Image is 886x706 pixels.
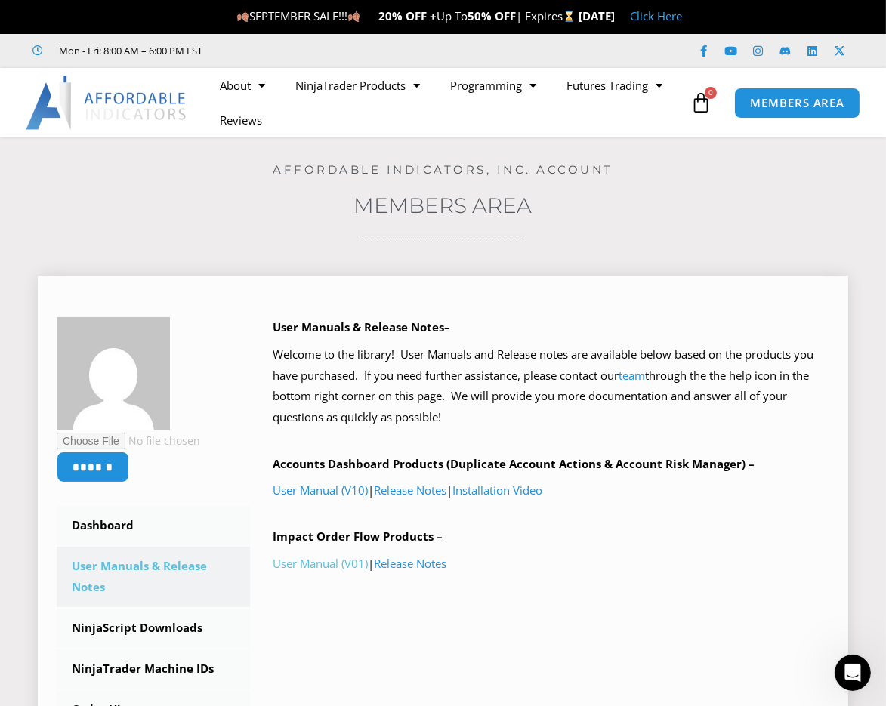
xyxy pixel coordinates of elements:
iframe: Intercom live chat [835,655,871,691]
a: Futures Trading [551,68,678,103]
a: Affordable Indicators, Inc. Account [273,162,613,177]
b: Impact Order Flow Products – [273,529,443,544]
img: LogoAI | Affordable Indicators – NinjaTrader [26,76,188,130]
a: User Manual (V10) [273,482,368,498]
div: David says… [12,249,290,294]
a: Release Notes [374,556,446,571]
div: David says… [12,294,290,329]
a: team [619,368,645,383]
a: NinjaTrader Products [280,68,435,103]
img: Profile image for David [43,8,67,32]
img: f4d72bd01cf7793f85f946f3d851b24e7175e71a9816e50c6648561b8153fd6f [57,317,170,430]
div: Would it be easier if I just connected to your computer via Teamviewer? [24,199,236,228]
a: User Manuals & Release Notes [57,547,250,607]
nav: Menu [205,68,687,137]
div: YES [246,249,290,282]
a: NinjaTrader Machine IDs [57,649,250,689]
button: go back [10,6,39,35]
button: Upload attachment [72,495,84,507]
p: | | [273,480,829,501]
a: About [205,68,280,103]
button: Send a message… [259,489,283,513]
div: [PERSON_NAME], I went by and imported it. Now all you have to do is reboot NinjaTrader and the in... [24,338,236,397]
a: Members Area [354,193,533,218]
div: YES [258,258,278,273]
div: David says… [12,190,290,249]
a: Reviews [205,103,277,137]
button: Start recording [96,495,108,507]
b: Accounts Dashboard Products (Duplicate Account Actions & Account Risk Manager) – [273,456,755,471]
strong: 20% OFF + [378,8,437,23]
button: Emoji picker [23,495,36,507]
a: [URL][DOMAIN_NAME] [24,304,142,316]
iframe: Customer reviews powered by Trustpilot [224,43,451,58]
div: [PERSON_NAME], I went by and imported it. Now all you have to do is reboot NinjaTrader and the in... [12,329,248,406]
a: Installation Video [452,482,542,498]
img: 🍂 [348,11,360,22]
span: 0 [705,87,717,99]
div: Would it be easier if I just connected to your computer via Teamviewer? [12,190,248,237]
a: NinjaScript Downloads [57,609,250,648]
strong: 50% OFF [468,8,516,23]
b: User Manuals & Release Notes– [273,319,450,335]
h1: [PERSON_NAME] [73,8,171,19]
div: David says… [12,329,290,418]
div: David says… [12,418,290,464]
p: Active [73,19,103,34]
a: User Manual (V01) [273,556,368,571]
div: [URL][DOMAIN_NAME] [12,294,154,328]
a: Dashboard [57,506,250,545]
img: ⌛ [563,11,575,22]
textarea: Message… [13,463,289,489]
a: Programming [435,68,551,103]
a: MEMBERS AREA [734,88,860,119]
a: Release Notes [374,482,446,498]
div: what is name of order flow indicator [87,427,278,442]
button: Home [236,6,265,35]
button: Gif picker [48,495,60,507]
img: 🍂 [237,11,249,22]
div: what is name of order flow indicator [75,418,290,452]
a: Click Here [630,8,682,23]
span: MEMBERS AREA [750,97,844,109]
span: Mon - Fri: 8:00 AM – 6:00 PM EST [56,42,203,60]
a: 0 [668,81,734,125]
span: SEPTEMBER SALE!!! Up To | Expires [236,8,579,23]
p: Welcome to the library! User Manuals and Release notes are available below based on the products ... [273,344,829,428]
div: Close [265,6,292,33]
p: | [273,553,829,575]
strong: [DATE] [579,8,615,23]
